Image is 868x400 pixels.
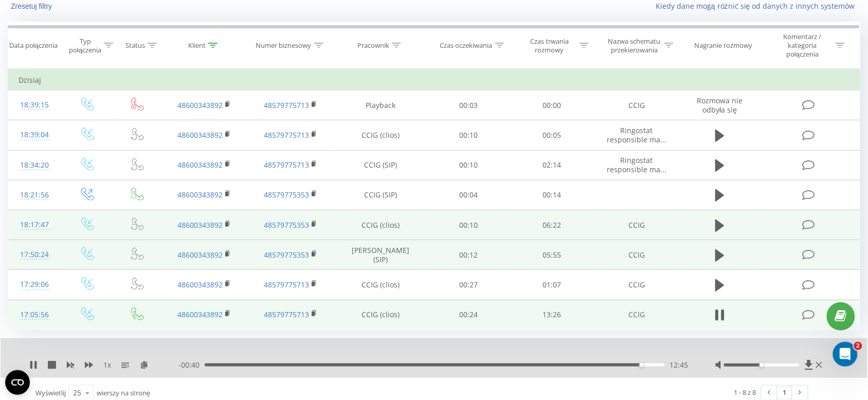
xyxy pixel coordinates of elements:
[125,41,145,50] div: Status
[177,130,223,140] a: 48600343892
[334,180,427,210] td: CCIG (SIP)
[511,180,594,210] td: 00:14
[9,41,58,50] div: Data połączenia
[264,190,309,199] a: 48579775353
[694,41,752,50] div: Nagranie rozmowy
[264,160,309,170] a: 48579775713
[334,210,427,240] td: CCIG (clios)
[760,363,764,367] div: Accessibility label
[427,300,511,330] td: 00:24
[73,388,81,398] div: 25
[427,150,511,180] td: 00:10
[607,125,666,144] span: Ringostat responsible ma...
[593,270,680,300] td: CCIG
[773,32,833,59] div: Komentarz / kategoria połączenia
[607,155,666,174] span: Ringostat responsible ma...
[427,270,511,300] td: 00:27
[427,210,511,240] td: 00:10
[69,37,101,54] div: Typ połączenia
[19,95,51,115] div: 18:39:15
[670,360,689,370] span: 12:45
[334,120,427,150] td: CCIG (clios)
[256,41,312,50] div: Numer biznesowy
[833,342,858,367] iframe: Intercom live chat
[427,120,511,150] td: 00:10
[334,300,427,330] td: CCIG (clios)
[8,2,57,11] button: Zresetuj filtry
[334,270,427,300] td: CCIG (clios)
[177,190,223,199] a: 48600343892
[264,310,309,319] a: 48579775713
[177,100,223,110] a: 48600343892
[511,240,594,270] td: 05:55
[19,215,51,235] div: 18:17:47
[19,185,51,205] div: 18:21:56
[97,388,150,397] span: wierszy na stronę
[177,310,223,319] a: 48600343892
[511,270,594,300] td: 01:07
[177,280,223,289] a: 48600343892
[777,386,792,400] a: 1
[177,250,223,260] a: 48600343892
[593,90,680,120] td: CCIG
[5,370,30,395] button: Open CMP widget
[264,280,309,289] a: 48579775713
[178,360,205,370] span: - 00:40
[440,41,493,50] div: Czas oczekiwania
[177,220,223,230] a: 48600343892
[19,125,51,145] div: 18:39:04
[593,240,680,270] td: CCIG
[357,41,389,50] div: Pracownik
[522,37,577,54] div: Czas trwania rozmowy
[35,388,66,397] span: Wyświetlij
[511,120,594,150] td: 00:05
[188,41,206,50] div: Klient
[854,342,862,350] span: 2
[334,240,427,270] td: [PERSON_NAME] (SIP)
[19,245,51,265] div: 17:50:24
[734,387,756,397] div: 1 - 8 z 8
[511,300,594,330] td: 13:26
[8,70,860,90] td: Dzisiaj
[334,150,427,180] td: CCIG (SIP)
[177,160,223,170] a: 48600343892
[334,90,427,120] td: Playback
[264,220,309,230] a: 48579775353
[640,363,644,367] div: Accessibility label
[427,240,511,270] td: 00:12
[19,305,51,325] div: 17:05:56
[103,360,111,370] span: 1 x
[427,180,511,210] td: 00:04
[264,100,309,110] a: 48579775713
[511,210,594,240] td: 06:22
[264,130,309,140] a: 48579775713
[511,90,594,120] td: 00:00
[19,155,51,175] div: 18:34:20
[19,275,51,295] div: 17:29:06
[607,37,662,54] div: Nazwa schematu przekierowania
[511,150,594,180] td: 02:14
[427,90,511,120] td: 00:03
[697,96,743,115] span: Rozmowa nie odbyła się
[593,300,680,330] td: CCIG
[656,1,860,11] a: Kiedy dane mogą różnić się od danych z innych systemów
[593,210,680,240] td: CCIG
[264,250,309,260] a: 48579775353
